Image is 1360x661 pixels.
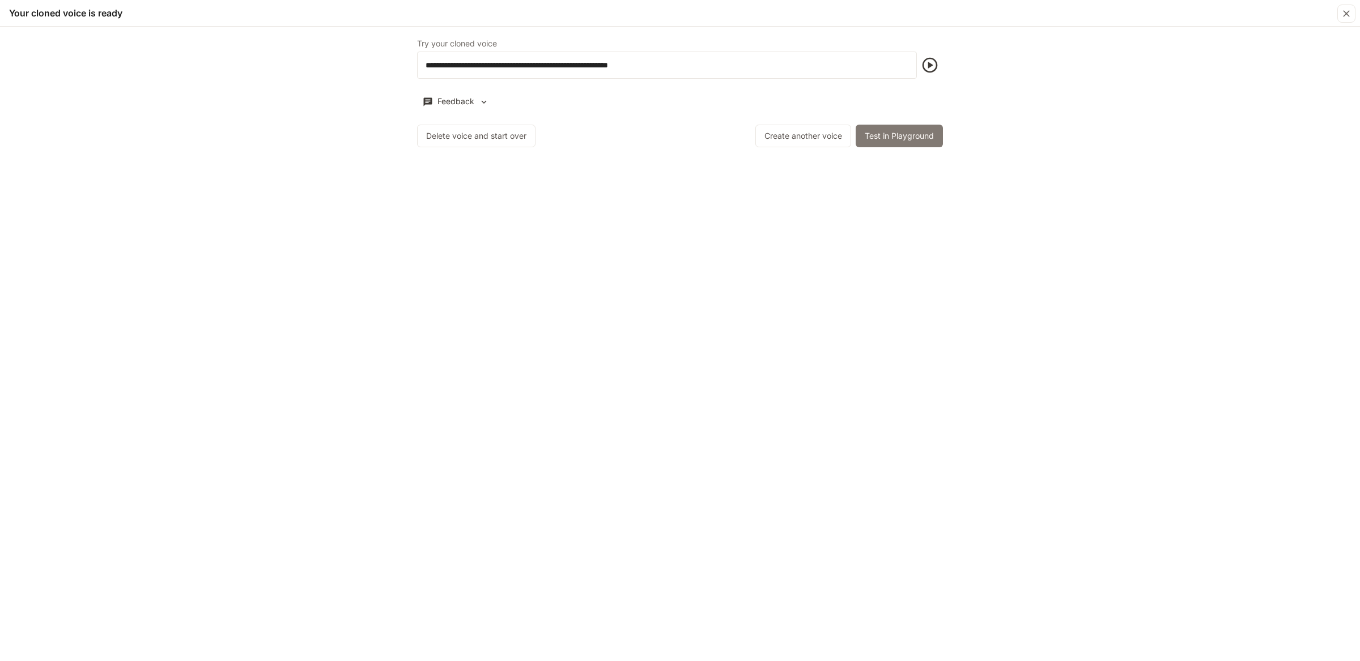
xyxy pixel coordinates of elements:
[417,92,494,111] button: Feedback
[417,125,535,147] button: Delete voice and start over
[9,7,122,19] h5: Your cloned voice is ready
[417,40,497,48] p: Try your cloned voice
[755,125,851,147] button: Create another voice
[856,125,943,147] button: Test in Playground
